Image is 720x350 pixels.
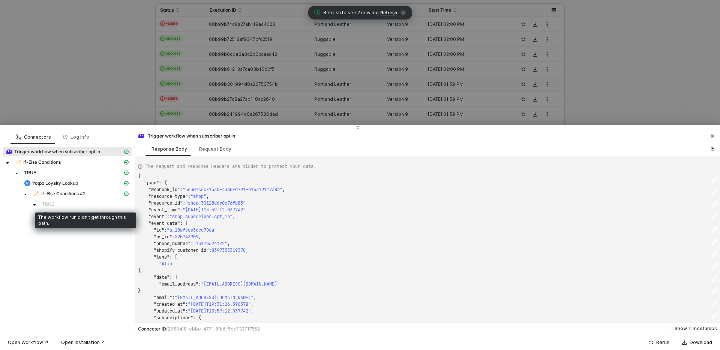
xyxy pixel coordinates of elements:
span: If-Else Conditions #2 [30,189,132,198]
span: : [172,234,175,240]
span: , [232,214,235,220]
span: "shop.subscriber.opt_in" [169,214,232,220]
span: icon-success-page [649,340,653,345]
span: "created_at" [154,301,185,307]
img: integration-icon [33,191,39,197]
span: "id" [154,227,164,233]
span: , [246,207,248,213]
span: : [180,187,183,193]
span: "5e307cdc-1530-4360-b791-e14319117a8d" [183,187,282,193]
button: Open Installation ↗ [56,338,110,347]
span: "shop_30128d6e0c76fb85" [185,200,246,206]
span: "[DATE]T13:59:12.037742" [188,308,251,314]
span: icon-close [710,134,715,138]
span: , [251,301,253,307]
span: "email" [154,295,172,301]
span: : [180,207,183,213]
div: Request Body [199,146,231,152]
span: : { [193,315,201,321]
span: : { [159,180,167,186]
span: , [282,187,285,193]
span: "Alia" [159,261,175,267]
span: "tags" [154,254,169,260]
span: , [206,193,209,199]
span: "shopify_customer_id" [154,247,209,253]
span: TRUE [39,200,132,209]
div: Show Timestamps [675,325,717,332]
img: integration-icon [24,180,30,186]
span: caret-down [15,172,18,175]
span: "event_data" [148,220,180,226]
span: , [246,200,248,206]
span: "event_time" [148,207,180,213]
span: , [253,295,256,301]
span: Refresh [380,10,397,16]
span: icon-copy-paste [710,147,715,151]
span: ], [138,268,143,274]
div: Response Body [151,146,187,152]
span: icon-cards [124,171,129,175]
span: { [138,173,141,179]
span: "[EMAIL_ADDRESS][DOMAIN_NAME]" [175,295,253,301]
span: "ps_id" [154,234,172,240]
span: : [190,241,193,247]
span: Refresh to see 2 new log [323,9,379,16]
div: Trigger workflow when subscriber opt in [138,133,235,139]
span: : [198,281,201,287]
span: "event" [148,214,167,220]
span: : [209,247,211,253]
span: : [188,193,190,199]
span: TRUE [21,168,132,177]
span: icon-exclamation [314,9,320,15]
span: icon-close [400,10,406,16]
span: Trigger workflow when subscriber opt in [14,149,100,155]
span: The request and response Headers are hidden to protect your data. [145,163,316,170]
div: Open Installation ↗ [61,340,105,346]
span: "resource_type" [148,193,188,199]
div: Open Workflow ↗ [8,340,48,346]
span: "[DATE]T13:59:12.037742" [183,207,246,213]
span: : [183,200,185,206]
img: integration-icon [138,133,144,139]
span: icon-cards [124,150,129,154]
span: "[EMAIL_ADDRESS][DOMAIN_NAME]" [201,281,280,287]
span: caret-down [24,193,27,196]
span: , [227,241,230,247]
span: "resource_id" [148,200,183,206]
span: Yotpo Loyalty Lookup [32,180,78,186]
span: : { [180,220,188,226]
span: Trigger workflow when subscriber opt in [3,147,132,156]
div: The workflow run didn't get through this path. [35,212,136,228]
button: Download [677,338,717,347]
span: : [185,308,188,314]
span: "13173624122" [193,241,227,247]
span: "phone_number" [154,241,190,247]
span: : [ [169,254,177,260]
span: icon-cards [124,191,129,196]
span: If-Else Conditions #2 [41,191,85,197]
span: f29694f8-ebbe-477f-8fb6-5bc732717552 [166,326,260,332]
span: icon-logic [16,135,21,139]
div: Log info [63,134,89,140]
span: : [167,214,169,220]
span: TRUE [24,170,36,176]
span: "webhook_id" [148,187,180,193]
img: integration-icon [6,149,12,155]
div: Connectors [16,134,51,140]
span: "[DATE]T19:31:26.390378" [188,301,251,307]
span: caret-down [6,161,9,165]
span: : [185,301,188,307]
span: If-Else Conditions [12,158,132,167]
span: icon-cards [124,160,129,165]
button: Rerun [644,338,674,347]
span: "data" [154,274,169,280]
span: : { [169,274,177,280]
span: , [246,247,248,253]
span: "s_18afcce3ccd70ca" [167,227,217,233]
span: "subscriptions" [154,315,193,321]
span: "email_address" [159,281,198,287]
span: icon-cards [124,181,129,185]
span: caret-down [33,203,36,207]
img: integration-icon [15,159,21,165]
